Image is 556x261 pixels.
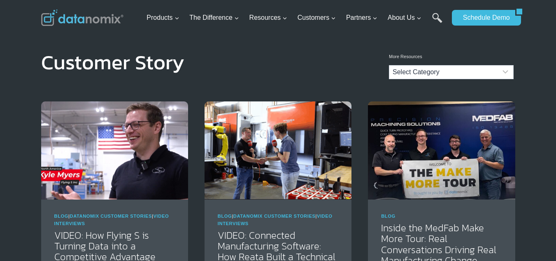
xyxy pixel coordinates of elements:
p: More Resources [389,53,514,61]
img: Make More Tour at Medfab - See how AI in Manufacturing is taking the spotlight [368,101,515,200]
span: Partners [346,12,377,23]
a: Blog [218,214,232,219]
nav: Primary Navigation [143,5,448,31]
a: Datanomix Customer Stories [70,214,152,219]
a: Blog [54,214,69,219]
span: The Difference [189,12,239,23]
a: Schedule Demo [452,10,515,26]
a: Blog [381,214,395,219]
span: Resources [249,12,287,23]
span: | | [54,214,169,226]
a: Datanomix Customer Stories [233,214,316,219]
span: About Us [388,12,421,23]
span: | | [218,214,333,226]
img: Datanomix [41,9,123,26]
h1: Customer Story [41,56,184,68]
img: Reata’s Connected Manufacturing Software Ecosystem [205,101,351,200]
span: Customers [298,12,336,23]
img: VIDEO: How Flying S is Turning Data into a Competitive Advantage with Datanomix Production Monito... [41,101,188,200]
span: Products [147,12,179,23]
a: Search [432,13,442,31]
